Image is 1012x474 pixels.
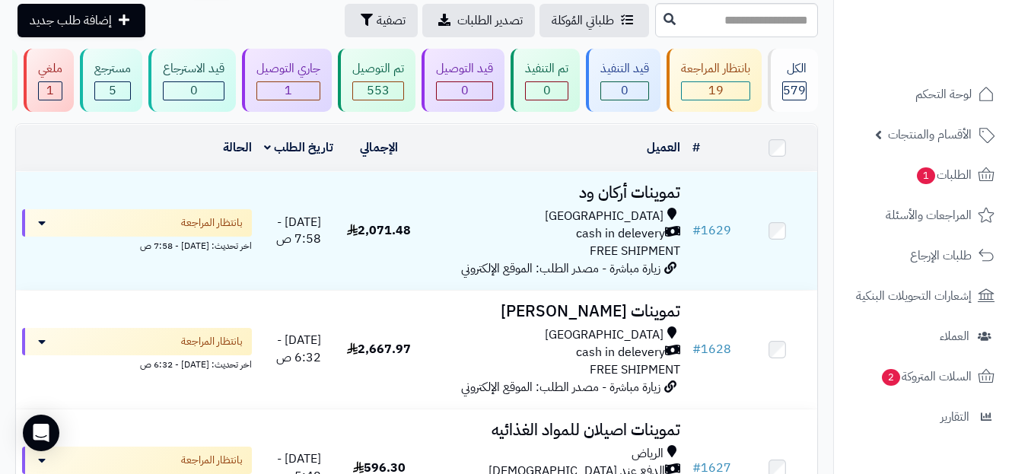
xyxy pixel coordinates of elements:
[843,157,1003,193] a: الطلبات1
[590,242,680,260] span: FREE SHIPMENT
[940,406,969,428] span: التقارير
[223,138,252,157] a: الحالة
[545,326,664,344] span: [GEOGRAPHIC_DATA]
[576,344,665,361] span: cash in delevery
[552,11,614,30] span: طلباتي المُوكلة
[257,82,320,100] div: 1
[353,82,403,100] div: 553
[190,81,198,100] span: 0
[285,81,292,100] span: 1
[682,82,749,100] div: 19
[856,285,972,307] span: إشعارات التحويلات البنكية
[181,453,243,468] span: بانتظار المراجعة
[377,11,406,30] span: تصفية
[335,49,418,112] a: تم التوصيل 553
[880,366,972,387] span: السلات المتروكة
[601,82,648,100] div: 0
[843,197,1003,234] a: المراجعات والأسئلة
[23,415,59,451] div: Open Intercom Messenger
[181,334,243,349] span: بانتظار المراجعة
[708,81,724,100] span: 19
[461,378,660,396] span: زيارة مباشرة - مصدر الطلب: الموقع الإلكتروني
[590,361,680,379] span: FREE SHIPMENT
[888,124,972,145] span: الأقسام والمنتجات
[461,259,660,278] span: زيارة مباشرة - مصدر الطلب: الموقع الإلكتروني
[843,76,1003,113] a: لوحة التحكم
[39,82,62,100] div: 1
[163,60,224,78] div: قيد الاسترجاع
[621,81,629,100] span: 0
[46,81,54,100] span: 1
[345,4,418,37] button: تصفية
[347,221,411,240] span: 2,071.48
[843,237,1003,274] a: طلبات الإرجاع
[692,221,701,240] span: #
[886,205,972,226] span: المراجعات والأسئلة
[94,60,131,78] div: مسترجع
[276,213,321,249] span: [DATE] - 7:58 ص
[360,138,398,157] a: الإجمالي
[843,318,1003,355] a: العملاء
[437,82,492,100] div: 0
[843,358,1003,395] a: السلات المتروكة2
[18,4,145,37] a: إضافة طلب جديد
[352,60,404,78] div: تم التوصيل
[647,138,680,157] a: العميل
[347,340,411,358] span: 2,667.97
[692,340,731,358] a: #1628
[38,60,62,78] div: ملغي
[508,49,583,112] a: تم التنفيذ 0
[543,81,551,100] span: 0
[145,49,239,112] a: قيد الاسترجاع 0
[915,84,972,105] span: لوحة التحكم
[525,60,568,78] div: تم التنفيذ
[940,326,969,347] span: العملاء
[843,278,1003,314] a: إشعارات التحويلات البنكية
[22,237,252,253] div: اخر تحديث: [DATE] - 7:58 ص
[461,81,469,100] span: 0
[909,33,998,65] img: logo-2.png
[600,60,649,78] div: قيد التنفيذ
[425,184,680,202] h3: تموينات أركان ود
[692,221,731,240] a: #1629
[545,208,664,225] span: [GEOGRAPHIC_DATA]
[239,49,335,112] a: جاري التوصيل 1
[436,60,493,78] div: قيد التوصيل
[422,4,535,37] a: تصدير الطلبات
[576,225,665,243] span: cash in delevery
[418,49,508,112] a: قيد التوصيل 0
[782,60,807,78] div: الكل
[425,303,680,320] h3: تموينات [PERSON_NAME]
[681,60,750,78] div: بانتظار المراجعة
[583,49,664,112] a: قيد التنفيذ 0
[256,60,320,78] div: جاري التوصيل
[109,81,116,100] span: 5
[765,49,821,112] a: الكل579
[457,11,523,30] span: تصدير الطلبات
[22,355,252,371] div: اخر تحديث: [DATE] - 6:32 ص
[692,138,700,157] a: #
[526,82,568,100] div: 0
[164,82,224,100] div: 0
[632,445,664,463] span: الرياض
[425,422,680,439] h3: تموينات اصيلان للمواد الغذائيه
[367,81,390,100] span: 553
[882,369,901,387] span: 2
[664,49,765,112] a: بانتظار المراجعة 19
[539,4,649,37] a: طلباتي المُوكلة
[181,215,243,231] span: بانتظار المراجعة
[77,49,145,112] a: مسترجع 5
[30,11,112,30] span: إضافة طلب جديد
[917,167,936,185] span: 1
[692,340,701,358] span: #
[783,81,806,100] span: 579
[95,82,130,100] div: 5
[910,245,972,266] span: طلبات الإرجاع
[21,49,77,112] a: ملغي 1
[276,331,321,367] span: [DATE] - 6:32 ص
[915,164,972,186] span: الطلبات
[264,138,333,157] a: تاريخ الطلب
[843,399,1003,435] a: التقارير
